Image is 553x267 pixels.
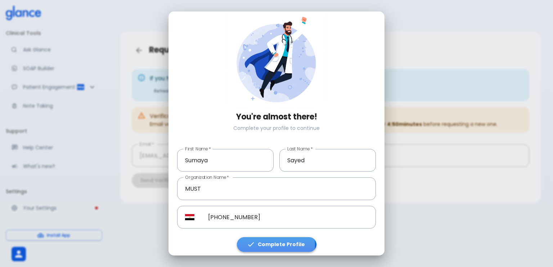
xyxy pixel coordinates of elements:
input: Phone Number [200,206,376,228]
button: Select country [182,210,197,225]
label: Last Name [287,146,313,152]
h3: You're almost there! [177,112,376,122]
label: First Name [185,146,211,152]
img: doctor [227,9,326,108]
input: Enter your last name [279,149,376,172]
label: Organization Name [185,174,229,180]
img: Egypt [185,214,194,221]
input: Enter your first name [177,149,274,172]
p: Complete your profile to continue [177,125,376,132]
input: Enter your organization name [177,177,376,200]
button: Complete Profile [237,237,316,252]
